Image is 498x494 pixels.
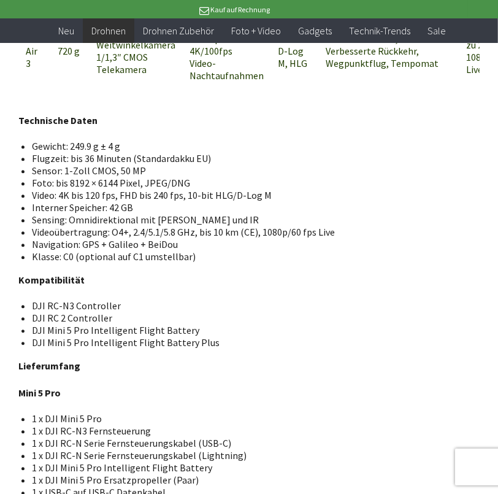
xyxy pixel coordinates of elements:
[32,425,470,437] li: 1 x DJI RC-N3 Fernsteuerung
[18,360,80,372] strong: Lieferumfang
[32,299,470,312] li: DJI RC-N3 Controller
[32,177,470,189] li: Foto: bis 8192 × 6144 Pixel, JPEG/DNG
[32,336,470,349] li: DJI Mini 5 Pro Intelligent Flight Battery Plus
[18,114,98,126] strong: Technische Daten
[143,25,214,37] span: Drohnen Zubehör
[32,140,470,152] li: Gewicht: 249.9 g ± 4 g
[183,17,270,85] td: 4K/60fps HDR Zeitlupe: 4K/100fps Video-Nachtaufnahmen
[51,17,89,85] td: 720 g
[349,25,410,37] span: Technik-Trends
[32,412,470,425] li: 1 x DJI Mini 5 Pro
[32,238,470,250] li: Navigation: GPS + Galileo + BeiDou
[134,18,223,44] a: Drohnen Zubehör
[32,214,470,226] li: Sensing: Omnidirektional mit [PERSON_NAME] und IR
[83,18,134,44] a: Drohnen
[427,25,446,37] span: Sale
[340,18,419,44] a: Technik-Trends
[319,17,459,85] td: Omnidirektional, APAS 5.0 Verbesserte Rückkehr, Wegpunktflug, Tempomat
[231,25,281,37] span: Foto + Video
[32,437,470,449] li: 1 x DJI RC-N Serie Fernsteuerungskabel (USB-C)
[32,250,470,263] li: Klasse: C0 (optional auf C1 umstellbar)
[419,18,454,44] a: Sale
[91,25,126,37] span: Drohnen
[32,226,470,238] li: Videoübertragung: O4+, 2.4/5.1/5.8 GHz, bis 10 km (CE), 1080p/60 fps Live
[18,274,85,286] strong: Kompatibilität
[32,461,470,474] li: 1 x DJI Mini 5 Pro Intelligent Flight Battery
[289,18,340,44] a: Gadgets
[32,449,470,461] li: 1 x DJI RC-N Serie Fernsteuerungskabel (Lightning)
[32,152,470,164] li: Flugzeit: bis 36 Minuten (Standardakku EU)
[19,17,50,85] td: DJI Air 3
[50,18,83,44] a: Neu
[223,18,289,44] a: Foto + Video
[58,25,74,37] span: Neu
[18,387,61,399] strong: Mini 5 Pro
[32,312,470,324] li: DJI RC 2 Controller
[32,189,470,201] li: Video: 4K bis 120 fps, FHD bis 240 fps, 10-bit HLG/D-Log M
[32,324,470,336] li: DJI Mini 5 Pro Intelligent Flight Battery
[298,25,332,37] span: Gadgets
[32,164,470,177] li: Sensor: 1-Zoll CMOS, 50 MP
[32,201,470,214] li: Interner Speicher: 42 GB
[90,17,182,85] td: 1/1,3″ CMOS Weitwinkelkamera 1/1,3″ CMOS Telekamera
[32,474,470,486] li: 1 x DJI Mini 5 Pro Ersatzpropeller (Paar)
[271,17,318,85] td: 10-Bit D-Log M, HLG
